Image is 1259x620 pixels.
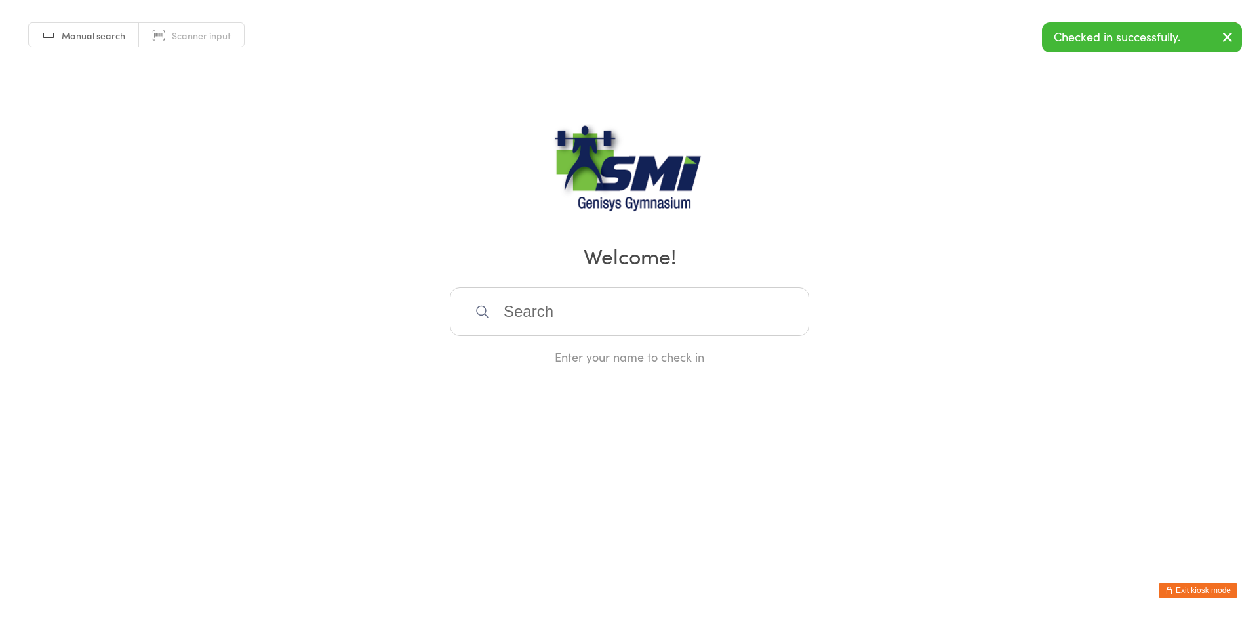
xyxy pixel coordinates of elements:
[1159,583,1237,598] button: Exit kiosk mode
[548,124,711,222] img: Genisys Gym
[172,29,231,42] span: Scanner input
[450,348,809,365] div: Enter your name to check in
[450,287,809,336] input: Search
[1042,22,1242,52] div: Checked in successfully.
[13,241,1246,270] h2: Welcome!
[62,29,125,42] span: Manual search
